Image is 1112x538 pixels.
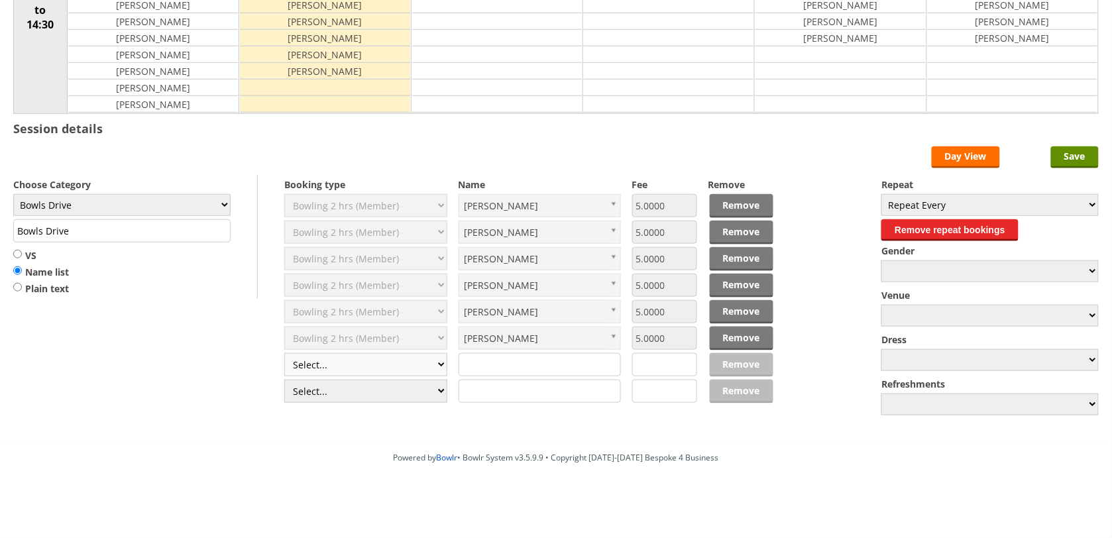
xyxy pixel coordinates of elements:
td: [PERSON_NAME] [240,30,410,46]
input: Title/Description [13,219,231,242]
a: [PERSON_NAME] [459,247,622,270]
label: Name [459,178,622,191]
label: Venue [881,289,1099,301]
label: Gender [881,244,1099,257]
span: Powered by • Bowlr System v3.5.9.9 • Copyright [DATE]-[DATE] Bespoke 4 Business [394,452,719,463]
a: [PERSON_NAME] [459,327,622,350]
td: [PERSON_NAME] [755,13,925,30]
a: Remove [710,221,773,244]
span: [PERSON_NAME] [465,274,604,296]
label: Name list [13,266,69,279]
label: Fee [632,178,697,191]
td: [PERSON_NAME] [68,30,238,46]
td: [PERSON_NAME] [68,96,238,113]
a: Remove [710,194,773,218]
label: Choose Category [13,178,231,191]
label: Booking type [284,178,447,191]
a: Day View [932,146,1000,168]
label: Dress [881,333,1099,346]
td: [PERSON_NAME] [240,13,410,30]
label: VS [13,249,69,262]
a: Remove [710,300,773,324]
label: Remove [708,178,773,191]
span: [PERSON_NAME] [465,221,604,243]
label: Refreshments [881,378,1099,390]
input: VS [13,249,22,259]
label: Repeat [881,178,1099,191]
td: [PERSON_NAME] [928,30,1097,46]
td: [PERSON_NAME] [755,30,925,46]
h3: Session details [13,121,103,136]
a: [PERSON_NAME] [459,300,622,323]
a: [PERSON_NAME] [459,221,622,244]
span: [PERSON_NAME] [465,248,604,270]
td: [PERSON_NAME] [240,63,410,80]
span: [PERSON_NAME] [465,327,604,349]
span: [PERSON_NAME] [465,195,604,217]
a: [PERSON_NAME] [459,194,622,217]
span: [PERSON_NAME] [465,301,604,323]
td: [PERSON_NAME] [928,13,1097,30]
input: Plain text [13,282,22,292]
a: [PERSON_NAME] [459,274,622,297]
td: [PERSON_NAME] [68,13,238,30]
td: [PERSON_NAME] [240,46,410,63]
td: [PERSON_NAME] [68,63,238,80]
td: [PERSON_NAME] [68,80,238,96]
button: Remove repeat bookings [881,219,1019,241]
a: Remove [710,327,773,350]
a: Remove [710,247,773,271]
input: Save [1051,146,1099,168]
a: Remove [710,274,773,297]
td: [PERSON_NAME] [68,46,238,63]
label: Plain text [13,282,69,296]
input: Name list [13,266,22,276]
a: Bowlr [437,452,458,463]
